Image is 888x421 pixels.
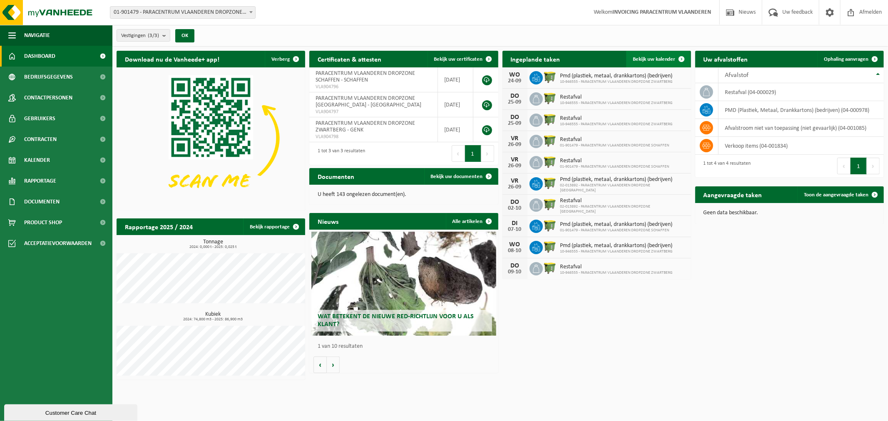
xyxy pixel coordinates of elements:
[316,120,415,133] span: PARACENTRUM VLAANDEREN DROPZONE ZWARTBERG - GENK
[318,192,490,198] p: U heeft 143 ongelezen document(en).
[543,176,557,190] img: WB-1100-HPE-GN-50
[560,228,673,233] span: 01-901479 - PARACENTRUM VLAANDEREN DROPZONE SCHAFFEN
[24,129,57,150] span: Contracten
[543,91,557,105] img: WB-1100-HPE-GN-51
[121,239,305,249] h3: Tonnage
[507,135,523,142] div: VR
[507,156,523,163] div: VR
[507,99,523,105] div: 25-09
[24,150,50,171] span: Kalender
[560,136,669,143] span: Restafval
[719,83,884,101] td: restafval (04-000029)
[117,67,305,209] img: Download de VHEPlus App
[797,186,883,203] a: Toon de aangevraagde taken
[117,29,170,42] button: Vestigingen(3/3)
[507,121,523,126] div: 25-09
[543,112,557,126] img: WB-1100-HPE-GN-51
[699,157,751,175] div: 1 tot 4 van 4 resultaten
[438,67,474,92] td: [DATE]
[867,158,880,174] button: Next
[309,168,363,184] h2: Documenten
[243,218,304,235] a: Bekijk rapportage
[452,145,465,162] button: Previous
[24,67,73,87] span: Bedrijfsgegevens
[316,95,421,108] span: PARACENTRUM VLAANDEREN DROPZONE [GEOGRAPHIC_DATA] - [GEOGRAPHIC_DATA]
[318,344,494,349] p: 1 van 10 resultaten
[560,101,673,106] span: 10-946555 - PARACENTRUM VLAANDEREN DROPZONE ZWARTBERG
[560,94,673,101] span: Restafval
[543,240,557,254] img: WB-1100-HPE-GN-51
[507,163,523,169] div: 26-09
[837,158,851,174] button: Previous
[560,221,673,228] span: Pmd (plastiek, metaal, drankkartons) (bedrijven)
[695,51,756,67] h2: Uw afvalstoffen
[543,134,557,148] img: WB-1100-HPE-GN-51
[446,213,497,230] a: Alle artikelen
[316,134,431,140] span: VLA904798
[175,29,194,42] button: OK
[851,158,867,174] button: 1
[24,87,72,108] span: Contactpersonen
[24,108,55,129] span: Gebruikers
[507,178,523,184] div: VR
[507,220,523,227] div: DI
[560,79,673,84] span: 10-946555 - PARACENTRUM VLAANDEREN DROPZONE ZWARTBERG
[24,191,60,212] span: Documenten
[148,33,159,38] count: (3/3)
[560,204,687,214] span: 02-013892 - PARACENTRUM VLAANDEREN DROPZONE [GEOGRAPHIC_DATA]
[24,25,50,46] span: Navigatie
[507,263,523,269] div: DO
[24,171,56,191] span: Rapportage
[428,51,497,67] a: Bekijk uw certificaten
[318,313,474,328] span: Wat betekent de nieuwe RED-richtlijn voor u als klant?
[121,317,305,322] span: 2024: 74,800 m3 - 2025: 86,900 m3
[121,245,305,249] span: 2024: 0,000 t - 2025: 0,025 t
[507,227,523,233] div: 07-10
[507,142,523,148] div: 26-09
[110,7,255,18] span: 01-901479 - PARACENTRUM VLAANDEREN DROPZONE SCHAFFEN - SCHAFFEN
[311,232,496,336] a: Wat betekent de nieuwe RED-richtlijn voor u als klant?
[424,168,497,185] a: Bekijk uw documenten
[560,183,687,193] span: 02-013892 - PARACENTRUM VLAANDEREN DROPZONE [GEOGRAPHIC_DATA]
[612,9,711,15] strong: INVOICING PARACENTRUM VLAANDEREN
[507,72,523,78] div: WO
[502,51,569,67] h2: Ingeplande taken
[121,312,305,322] h3: Kubiek
[265,51,304,67] button: Verberg
[560,164,669,169] span: 01-901479 - PARACENTRUM VLAANDEREN DROPZONE SCHAFFEN
[824,57,868,62] span: Ophaling aanvragen
[507,199,523,206] div: DO
[465,145,481,162] button: 1
[560,73,673,79] span: Pmd (plastiek, metaal, drankkartons) (bedrijven)
[431,174,483,179] span: Bekijk uw documenten
[725,72,749,79] span: Afvalstof
[434,57,483,62] span: Bekijk uw certificaten
[560,249,673,254] span: 10-946555 - PARACENTRUM VLAANDEREN DROPZONE ZWARTBERG
[117,51,228,67] h2: Download nu de Vanheede+ app!
[507,93,523,99] div: DO
[313,357,327,373] button: Vorige
[313,144,365,163] div: 1 tot 3 van 3 resultaten
[507,206,523,211] div: 02-10
[560,176,687,183] span: Pmd (plastiek, metaal, drankkartons) (bedrijven)
[117,218,201,235] h2: Rapportage 2025 / 2024
[110,6,256,19] span: 01-901479 - PARACENTRUM VLAANDEREN DROPZONE SCHAFFEN - SCHAFFEN
[719,119,884,137] td: afvalstroom niet van toepassing (niet gevaarlijk) (04-001085)
[817,51,883,67] a: Ophaling aanvragen
[633,57,676,62] span: Bekijk uw kalender
[560,158,669,164] span: Restafval
[626,51,690,67] a: Bekijk uw kalender
[309,213,347,229] h2: Nieuws
[543,261,557,275] img: WB-1100-HPE-GN-51
[121,30,159,42] span: Vestigingen
[481,145,494,162] button: Next
[438,92,474,117] td: [DATE]
[507,114,523,121] div: DO
[560,198,687,204] span: Restafval
[719,101,884,119] td: PMD (Plastiek, Metaal, Drankkartons) (bedrijven) (04-000978)
[438,117,474,142] td: [DATE]
[543,70,557,84] img: WB-1100-HPE-GN-51
[507,241,523,248] div: WO
[507,184,523,190] div: 26-09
